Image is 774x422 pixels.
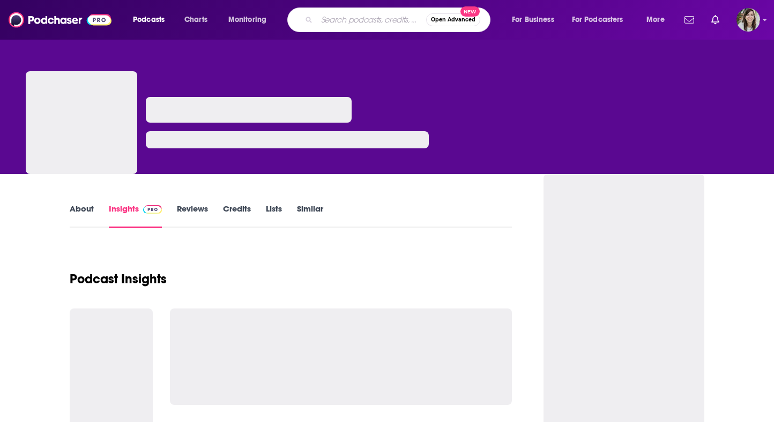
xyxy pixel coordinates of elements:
[9,10,111,30] img: Podchaser - Follow, Share and Rate Podcasts
[223,204,251,228] a: Credits
[512,12,554,27] span: For Business
[736,8,760,32] span: Logged in as devinandrade
[736,8,760,32] button: Show profile menu
[297,204,323,228] a: Similar
[707,11,724,29] a: Show notifications dropdown
[565,11,639,28] button: open menu
[266,204,282,228] a: Lists
[646,12,665,27] span: More
[504,11,568,28] button: open menu
[125,11,178,28] button: open menu
[109,204,162,228] a: InsightsPodchaser Pro
[431,17,475,22] span: Open Advanced
[177,11,214,28] a: Charts
[460,6,480,17] span: New
[221,11,280,28] button: open menu
[639,11,678,28] button: open menu
[297,7,501,32] div: Search podcasts, credits, & more...
[70,271,167,287] h1: Podcast Insights
[680,11,698,29] a: Show notifications dropdown
[228,12,266,27] span: Monitoring
[736,8,760,32] img: User Profile
[177,204,208,228] a: Reviews
[426,13,480,26] button: Open AdvancedNew
[184,12,207,27] span: Charts
[572,12,623,27] span: For Podcasters
[133,12,165,27] span: Podcasts
[317,11,426,28] input: Search podcasts, credits, & more...
[70,204,94,228] a: About
[143,205,162,214] img: Podchaser Pro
